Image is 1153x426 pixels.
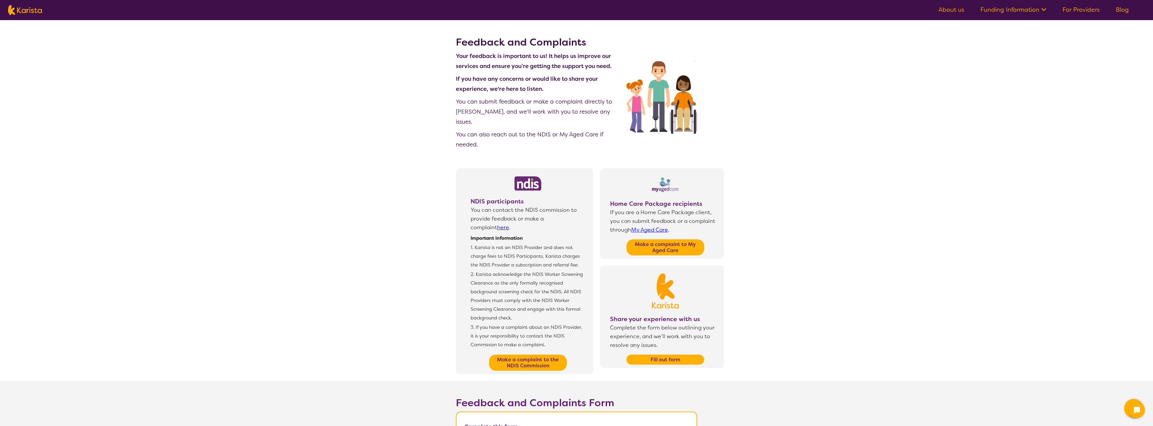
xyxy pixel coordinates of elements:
a: Make a complaint to My Aged Care [626,239,704,255]
strong: Important information [471,235,523,241]
a: About us [938,6,964,14]
a: Blog [1116,6,1129,14]
img: Home Care Package recipients [652,176,679,193]
b: Fill out form [651,356,680,363]
a: here [497,224,509,231]
a: Funding Information [980,6,1046,14]
h2: Feedback and Complaints [456,36,620,48]
a: My Aged Care [631,226,668,233]
img: Disability Providers and Home Care Package [620,43,697,152]
span: NDIS participants [471,197,585,206]
b: If you have any concerns or would like to share your experience, we're here to listen. [456,75,598,93]
span: Share your experience with us [610,315,721,323]
span: You can contact the NDIS commission to provide feedback or make a complaint . [471,206,585,234]
img: Share your experience with Karista [652,273,679,309]
span: If you are a Home Care Package client, you can submit feedback or a complaint through . [610,208,721,236]
span: Home Care Package recipients [610,199,721,208]
p: You can also reach out to the NDIS or My Aged Care if needed. [456,129,620,149]
p: 2. Karista acknowledge the NDIS Worker Screening Clearance as the only formally recognised backgr... [471,270,584,322]
p: 1. Karista is not an NDIS Provider and does not charge fees to NDIS Participants, Karista charges... [471,243,584,269]
b: Make a complaint to the NDIS Commission [497,356,559,369]
button: Channel Menu [1124,399,1143,418]
b: Your feedback is important to us! It helps us improve our services and ensure you’re getting the ... [456,52,612,70]
a: Make a complaint to the NDIS Commission [489,355,567,371]
p: You can submit feedback or make a complaint directly to [PERSON_NAME], and we'll work with you to... [456,97,620,127]
b: Make a complaint to My Aged Care [635,241,696,254]
img: Karista logo [8,5,42,15]
a: For Providers [1063,6,1100,14]
span: Complete the form below outlining your experience, and we’ll work with you to resolve any issues. [610,323,721,351]
h2: Feedback and Complaints Form [456,397,697,409]
img: NDIS participants [514,176,541,191]
p: 3. If you have a complaint about an NDIS Provider, it is your responsibility to contact the NDIS ... [471,323,584,349]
